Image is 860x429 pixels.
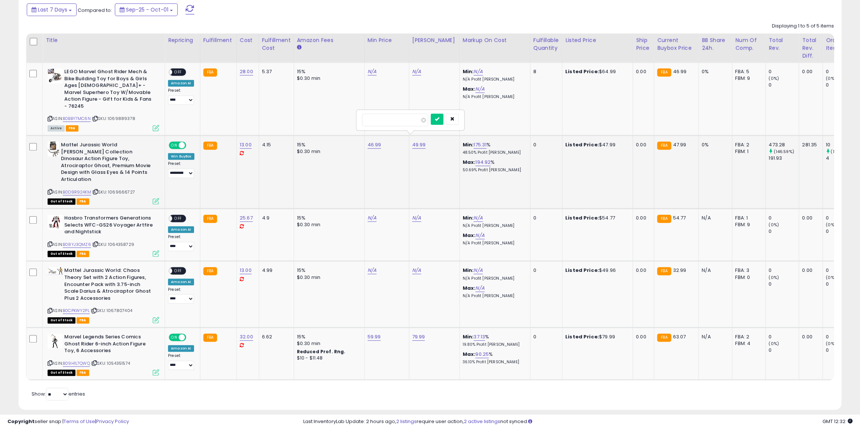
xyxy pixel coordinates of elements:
span: OFF [185,142,197,149]
span: | SKU: 1069666727 [92,189,135,195]
a: B0D9R924KM [63,189,91,195]
a: 46.99 [368,141,381,149]
a: Terms of Use [64,418,95,425]
div: 0 [533,334,556,340]
span: 54.77 [673,214,686,221]
div: $0.30 min [297,274,359,281]
div: 0% [702,68,726,75]
a: N/A [475,232,484,239]
div: 0 [769,267,799,274]
a: 32.00 [240,333,253,341]
b: Listed Price: [565,267,599,274]
div: Cost [240,36,256,44]
span: Last 7 Days [38,6,67,13]
div: Fulfillable Quantity [533,36,559,52]
a: 13.00 [240,141,252,149]
div: Amazon AI [168,80,194,87]
a: 175.31 [473,141,486,149]
a: Privacy Policy [96,418,129,425]
span: FBA [77,317,89,324]
div: $0.30 min [297,340,359,347]
div: N/A [702,334,726,340]
div: FBA: 3 [735,267,760,274]
div: FBA: 2 [735,142,760,148]
span: 63.07 [673,333,686,340]
div: 0 [826,281,856,287]
div: Current Buybox Price [657,36,695,52]
div: 281.35 [802,142,817,148]
a: 79.99 [412,333,425,341]
div: ASIN: [48,68,159,130]
small: FBA [203,142,217,150]
a: 25.67 [240,214,253,222]
small: FBA [657,334,671,342]
small: (0%) [769,341,779,347]
b: Listed Price: [565,214,599,221]
div: Preset: [168,353,194,370]
div: 0 [826,347,856,354]
img: 41MaWPd6ACL._SL40_.jpg [48,142,59,156]
div: 15% [297,267,359,274]
img: 51NSXHImU0L._SL40_.jpg [48,68,62,83]
img: 41eomyavkMS._SL40_.jpg [48,215,62,230]
div: 0 [769,68,799,75]
b: LEGO Marvel Ghost Rider Mech & Bike Building Toy for Boys & Girls Ages [DEMOGRAPHIC_DATA]+ - Marv... [64,68,155,111]
span: OFF [172,69,184,75]
a: B0BBY7MC6N [63,116,91,122]
div: 0 [769,228,799,235]
b: Max: [463,159,476,166]
small: Amazon Fees. [297,44,301,51]
div: 0.00 [802,68,817,75]
div: $0.30 min [297,221,359,228]
div: 0 [769,347,799,354]
b: Listed Price: [565,141,599,148]
a: B0CPKWY2PL [63,308,90,314]
p: 19.80% Profit [PERSON_NAME] [463,342,524,347]
small: (0%) [769,75,779,81]
a: 2 active listings [464,418,500,425]
p: N/A Profit [PERSON_NAME] [463,241,524,246]
div: 0 [826,267,856,274]
div: % [463,351,524,365]
div: $10 - $11.48 [297,355,359,361]
a: N/A [473,267,482,274]
div: Displaying 1 to 5 of 5 items [772,23,834,30]
button: Last 7 Days [27,3,77,16]
div: Win BuyBox [168,153,194,160]
strong: Copyright [7,418,35,425]
div: N/A [702,267,726,274]
img: 41ZJSyXEgHL._SL40_.jpg [48,334,62,348]
div: Fulfillment Cost [262,36,291,52]
span: OFF [185,334,197,341]
span: | SKU: 1069889378 [92,116,135,121]
div: 0 [826,215,856,221]
div: 0 [533,267,556,274]
div: 0 [769,334,799,340]
div: 0 [826,82,856,88]
a: 2 listings [396,418,417,425]
div: % [463,334,524,347]
div: 473.28 [769,142,799,148]
div: Preset: [168,88,194,105]
p: N/A Profit [PERSON_NAME] [463,94,524,100]
div: 0 [533,142,556,148]
div: Amazon AI [168,345,194,352]
div: Amazon AI [168,279,194,285]
div: 15% [297,334,359,340]
b: Listed Price: [565,333,599,340]
div: Min Price [368,36,406,44]
p: 36.10% Profit [PERSON_NAME] [463,360,524,365]
span: | SKU: 1064358729 [92,241,134,247]
div: Fulfillment [203,36,233,44]
span: 2025-10-9 12:32 GMT [822,418,853,425]
div: 15% [297,215,359,221]
div: seller snap | | [7,418,129,425]
span: FBA [77,251,89,257]
div: FBM: 9 [735,75,760,82]
div: 0.00 [802,267,817,274]
div: 0 [826,334,856,340]
span: All listings currently available for purchase on Amazon [48,125,65,131]
span: OFF [172,215,184,222]
div: % [463,142,524,155]
small: (0%) [769,222,779,228]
